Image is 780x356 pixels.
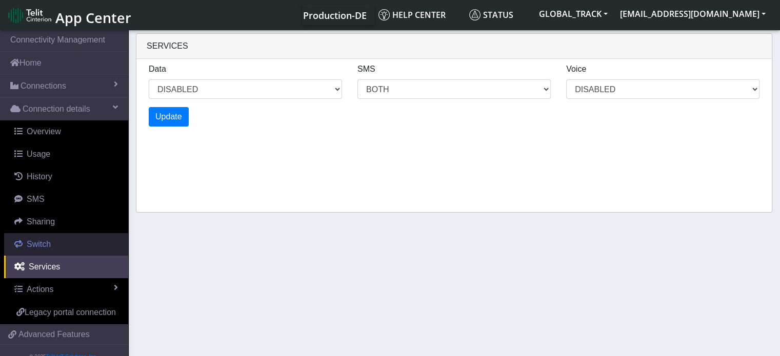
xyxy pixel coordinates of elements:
span: Overview [27,127,61,136]
button: [EMAIL_ADDRESS][DOMAIN_NAME] [614,5,772,23]
a: Actions [4,278,128,301]
span: Actions [27,285,53,294]
a: Status [465,5,533,25]
span: Legacy portal connection [25,308,116,317]
span: Connection details [23,103,90,115]
span: Services [29,262,60,271]
a: App Center [8,4,130,26]
a: Services [4,256,128,278]
img: knowledge.svg [378,9,390,20]
img: status.svg [469,9,481,20]
a: History [4,165,128,188]
span: Sharing [27,217,55,226]
span: Services [147,41,188,50]
span: Connections [21,80,66,92]
a: SMS [4,188,128,211]
img: logo-telit-cinterion-gw-new.png [8,7,51,24]
button: GLOBAL_TRACK [533,5,614,23]
a: Switch [4,233,128,256]
span: Help center [378,9,446,20]
label: SMS [357,63,375,75]
a: Your current platform instance [303,5,366,25]
label: Data [149,63,166,75]
span: History [27,172,52,181]
span: App Center [55,8,131,27]
span: Usage [27,150,50,158]
button: Update [149,107,189,127]
span: Update [155,112,182,121]
label: Voice [566,63,586,75]
span: Status [469,9,513,20]
a: Help center [374,5,465,25]
a: Overview [4,120,128,143]
a: Usage [4,143,128,165]
a: Sharing [4,211,128,233]
span: Advanced Features [18,328,90,341]
span: Production-DE [303,9,367,22]
span: SMS [27,195,45,203]
span: Switch [27,240,51,248]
